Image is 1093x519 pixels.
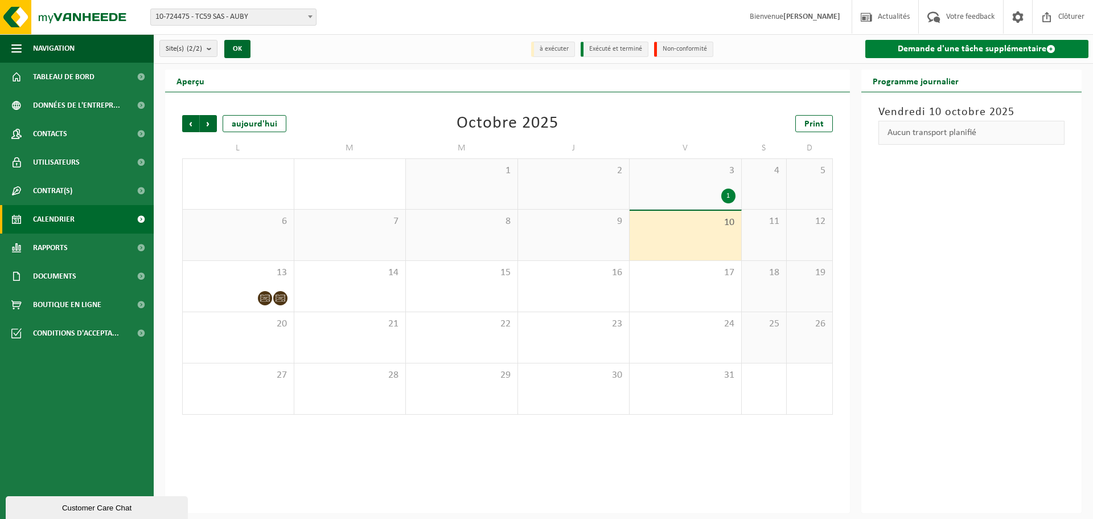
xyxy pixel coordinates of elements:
span: 1 [412,165,512,177]
td: D [787,138,832,158]
td: L [182,138,294,158]
span: 24 [635,318,735,330]
td: V [630,138,742,158]
span: 20 [188,318,288,330]
span: 31 [635,369,735,382]
div: aujourd'hui [223,115,286,132]
li: Exécuté et terminé [581,42,648,57]
h3: Vendredi 10 octobre 2025 [878,104,1065,121]
span: 22 [412,318,512,330]
span: 5 [792,165,826,177]
span: 27 [188,369,288,382]
td: M [406,138,518,158]
span: Tableau de bord [33,63,94,91]
span: 10 [635,216,735,229]
span: 6 [188,215,288,228]
span: Conditions d'accepta... [33,319,119,348]
span: Contacts [33,120,67,148]
span: 3 [635,165,735,177]
li: à exécuter [531,42,575,57]
span: Données de l'entrepr... [33,91,120,120]
span: 15 [412,267,512,279]
span: 25 [747,318,781,330]
span: 12 [792,215,826,228]
span: Boutique en ligne [33,291,101,319]
span: 13 [188,267,288,279]
span: Utilisateurs [33,148,80,177]
span: 17 [635,267,735,279]
td: S [742,138,787,158]
h2: Programme journalier [861,70,970,92]
span: 18 [747,267,781,279]
td: M [294,138,406,158]
span: 4 [747,165,781,177]
div: Aucun transport planifié [878,121,1065,145]
span: Calendrier [33,205,75,234]
span: 9 [524,215,624,228]
span: 23 [524,318,624,330]
span: 2 [524,165,624,177]
strong: [PERSON_NAME] [783,13,840,21]
span: 19 [792,267,826,279]
a: Demande d'une tâche supplémentaire [865,40,1089,58]
count: (2/2) [187,45,202,52]
span: Site(s) [166,40,202,58]
td: J [518,138,630,158]
span: Documents [33,262,76,291]
span: 16 [524,267,624,279]
span: 7 [300,215,400,228]
a: Print [795,115,833,132]
span: Rapports [33,234,68,262]
span: 8 [412,215,512,228]
button: OK [224,40,250,58]
span: 26 [792,318,826,330]
span: 10-724475 - TC59 SAS - AUBY [150,9,317,26]
span: 14 [300,267,400,279]
button: Site(s)(2/2) [159,40,217,57]
span: 11 [747,215,781,228]
span: Print [804,120,824,129]
span: Contrat(s) [33,177,72,205]
span: 30 [524,369,624,382]
span: 21 [300,318,400,330]
span: 28 [300,369,400,382]
iframe: chat widget [6,494,190,519]
div: 1 [721,189,735,203]
span: Précédent [182,115,199,132]
div: Octobre 2025 [457,115,558,132]
span: 29 [412,369,512,382]
span: Navigation [33,34,75,63]
span: 10-724475 - TC59 SAS - AUBY [151,9,316,25]
span: Suivant [200,115,217,132]
li: Non-conformité [654,42,713,57]
h2: Aperçu [165,70,216,92]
